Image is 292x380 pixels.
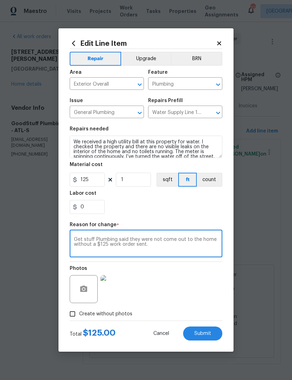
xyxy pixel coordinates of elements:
[142,327,180,340] button: Cancel
[171,52,222,66] button: BRN
[70,266,87,271] h5: Photos
[157,173,178,187] button: sqft
[213,108,223,118] button: Open
[79,310,132,318] span: Create without photos
[70,40,216,47] h2: Edit Line Item
[70,191,96,196] h5: Labor cost
[213,80,223,89] button: Open
[70,127,109,131] h5: Repairs needed
[197,173,222,187] button: count
[70,70,82,75] h5: Area
[183,327,222,340] button: Submit
[70,136,222,158] textarea: We received a high utility bill at this property for water. I checked the property and there are ...
[70,52,121,66] button: Repair
[135,108,145,118] button: Open
[70,329,116,338] div: Total
[70,162,103,167] h5: Material cost
[74,237,218,252] textarea: Get stuff Plumbing said they were not come out to the home without a $125 work order sent.
[83,329,116,337] span: $ 125.00
[178,173,197,187] button: ft
[194,331,211,336] span: Submit
[121,52,171,66] button: Upgrade
[135,80,145,89] button: Open
[148,70,168,75] h5: Feature
[148,98,183,103] h5: Repairs Prefill
[70,222,117,227] h5: Reason for change
[153,331,169,336] span: Cancel
[70,98,83,103] h5: Issue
